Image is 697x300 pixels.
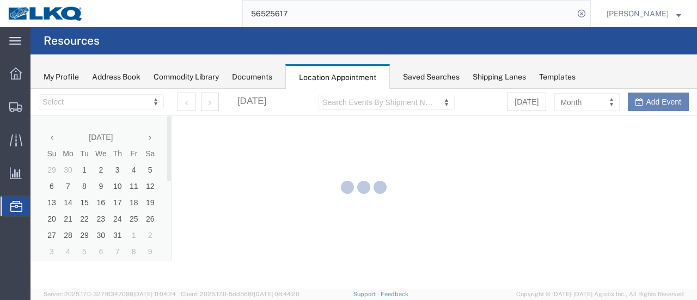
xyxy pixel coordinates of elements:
span: Client: 2025.17.0-5dd568f [181,291,299,297]
a: Support [353,291,381,297]
div: Address Book [92,71,140,83]
span: [DATE] 11:04:24 [133,291,176,297]
span: Jason Voyles [607,8,669,20]
div: Templates [539,71,576,83]
a: Feedback [381,291,408,297]
span: [DATE] 08:44:20 [254,291,299,297]
input: Search for shipment number, reference number [243,1,574,27]
div: Shipping Lanes [473,71,526,83]
span: Server: 2025.17.0-327f6347098 [44,291,176,297]
h4: Resources [44,27,100,54]
span: Copyright © [DATE]-[DATE] Agistix Inc., All Rights Reserved [516,290,684,299]
div: Location Appointment [285,64,390,89]
div: My Profile [44,71,79,83]
button: [PERSON_NAME] [606,7,682,20]
div: Commodity Library [154,71,219,83]
div: Documents [232,71,272,83]
div: Saved Searches [403,71,460,83]
img: logo [8,5,84,22]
